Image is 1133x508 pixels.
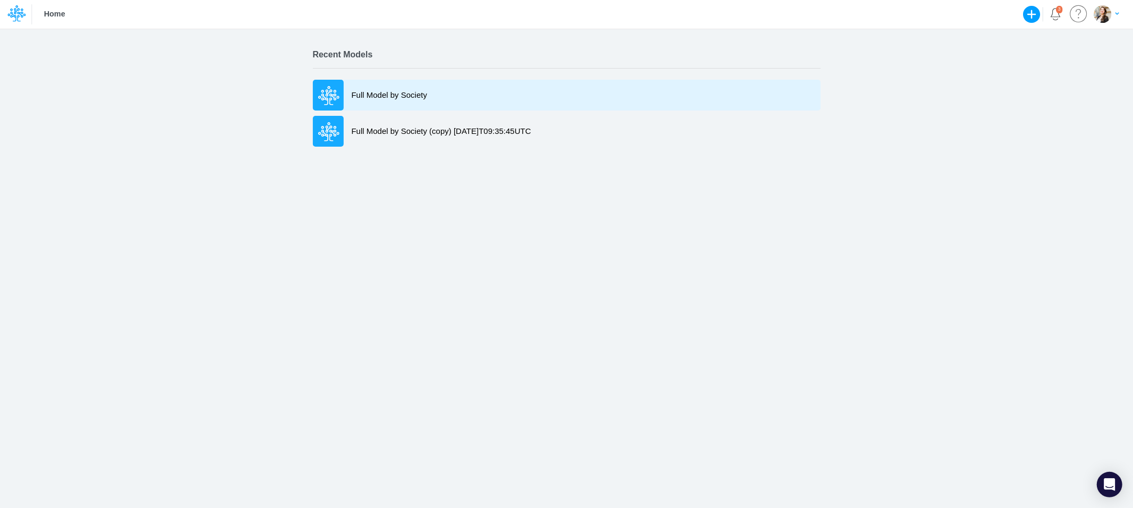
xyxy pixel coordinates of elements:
div: Open Intercom Messenger [1097,472,1122,497]
p: Home [44,9,67,20]
p: Full Model by Society [352,89,437,101]
p: Full Model by Society (copy) [DATE]T09:35:45UTC [352,125,555,138]
a: Full Model by Society (copy) [DATE]T09:35:45UTC [313,113,821,149]
h2: Recent Models [313,49,821,60]
a: Full Model by Society [313,77,821,113]
div: 3 unread items [1058,7,1061,12]
a: Notifications [1050,8,1062,20]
